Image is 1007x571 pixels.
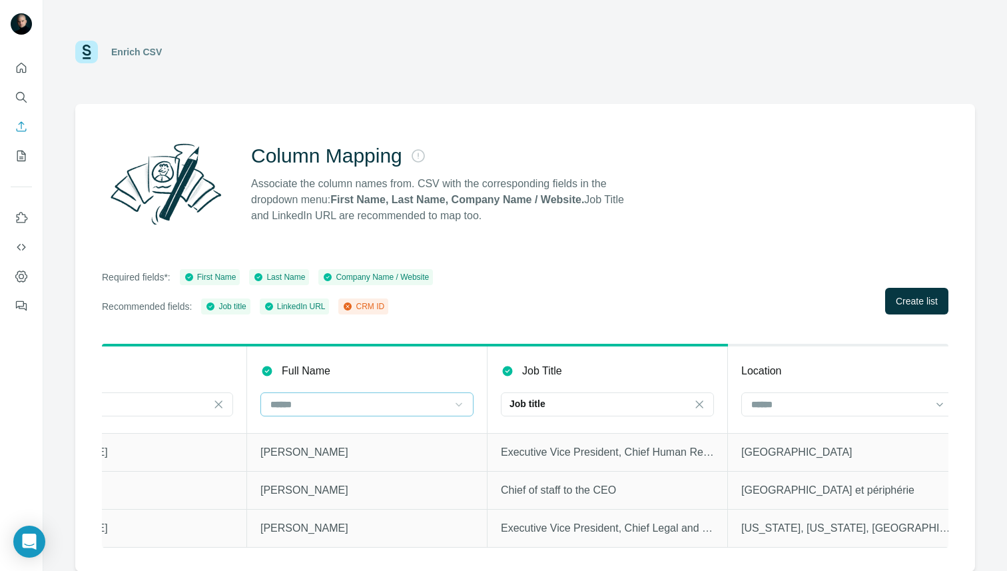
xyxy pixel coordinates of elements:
div: Open Intercom Messenger [13,526,45,558]
p: Required fields*: [102,271,170,284]
div: Enrich CSV [111,45,162,59]
p: Recommended fields: [102,300,192,313]
p: Location [741,363,782,379]
button: Dashboard [11,265,32,288]
button: Quick start [11,56,32,80]
strong: First Name, Last Name, Company Name / Website. [330,194,584,205]
img: Avatar [11,13,32,35]
span: Create list [896,294,938,308]
p: [US_STATE], [US_STATE], [GEOGRAPHIC_DATA] [741,520,954,536]
div: CRM ID [342,300,384,312]
div: Last Name [253,271,305,283]
p: Full Name [282,363,330,379]
div: First Name [184,271,236,283]
p: [PERSON_NAME] [260,444,474,460]
p: Job title [509,397,545,410]
p: Executive Vice President, Chief Legal and Human Resources Officer [501,520,714,536]
p: [PERSON_NAME] [260,520,474,536]
h2: Column Mapping [251,144,402,168]
p: [PERSON_NAME] [20,520,233,536]
img: Surfe Logo [75,41,98,63]
p: D'ARCO [20,482,233,498]
button: Enrich CSV [11,115,32,139]
button: My lists [11,144,32,168]
button: Use Surfe API [11,235,32,259]
p: [PERSON_NAME] [20,444,233,460]
p: Executive Vice President, Chief Human Resource Officer [501,444,714,460]
button: Use Surfe on LinkedIn [11,206,32,230]
p: Chief of staff to the CEO [501,482,714,498]
p: [GEOGRAPHIC_DATA] et périphérie [741,482,954,498]
p: [GEOGRAPHIC_DATA] [741,444,954,460]
div: LinkedIn URL [264,300,326,312]
button: Feedback [11,294,32,318]
button: Search [11,85,32,109]
img: Surfe Illustration - Column Mapping [102,136,230,232]
button: Create list [885,288,948,314]
div: Job title [205,300,246,312]
div: Company Name / Website [322,271,429,283]
p: [PERSON_NAME] [260,482,474,498]
p: Job Title [522,363,562,379]
p: Associate the column names from. CSV with the corresponding fields in the dropdown menu: Job Titl... [251,176,636,224]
